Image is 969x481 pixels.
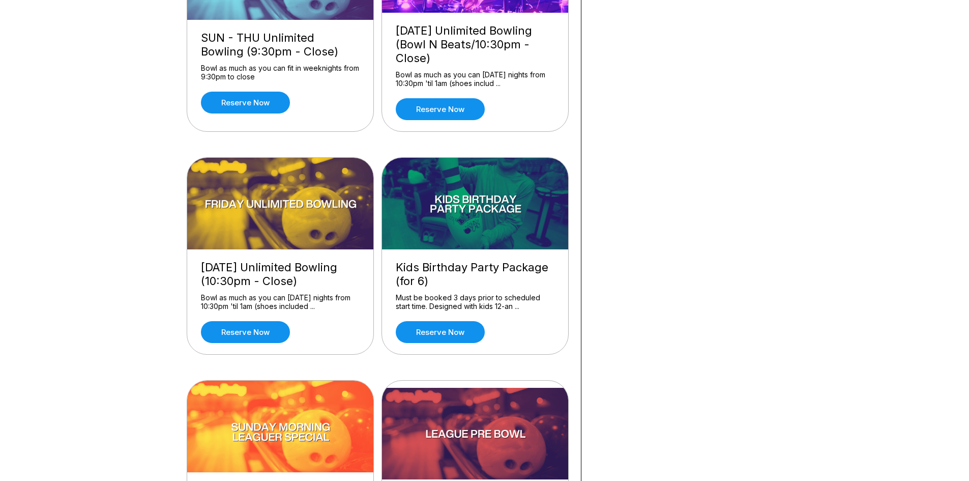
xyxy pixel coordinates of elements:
div: Kids Birthday Party Package (for 6) [396,261,554,288]
img: League Pre Bowl [382,388,569,479]
img: Friday Unlimited Bowling (10:30pm - Close) [187,158,374,249]
div: Bowl as much as you can [DATE] nights from 10:30pm 'til 1am (shoes includ ... [396,70,554,88]
img: Kids Birthday Party Package (for 6) [382,158,569,249]
div: [DATE] Unlimited Bowling (10:30pm - Close) [201,261,360,288]
a: Reserve now [396,98,485,120]
div: Bowl as much as you can [DATE] nights from 10:30pm 'til 1am (shoes included ... [201,293,360,311]
div: Bowl as much as you can fit in weeknights from 9:30pm to close [201,64,360,81]
div: SUN - THU Unlimited Bowling (9:30pm - Close) [201,31,360,59]
a: Reserve now [201,321,290,343]
a: Reserve now [396,321,485,343]
a: Reserve now [201,92,290,114]
div: Must be booked 3 days prior to scheduled start time. Designed with kids 12-an ... [396,293,554,311]
div: [DATE] Unlimited Bowling (Bowl N Beats/10:30pm - Close) [396,24,554,65]
img: Sunday Morning Leaguer Special (1gm per person) [187,381,374,472]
